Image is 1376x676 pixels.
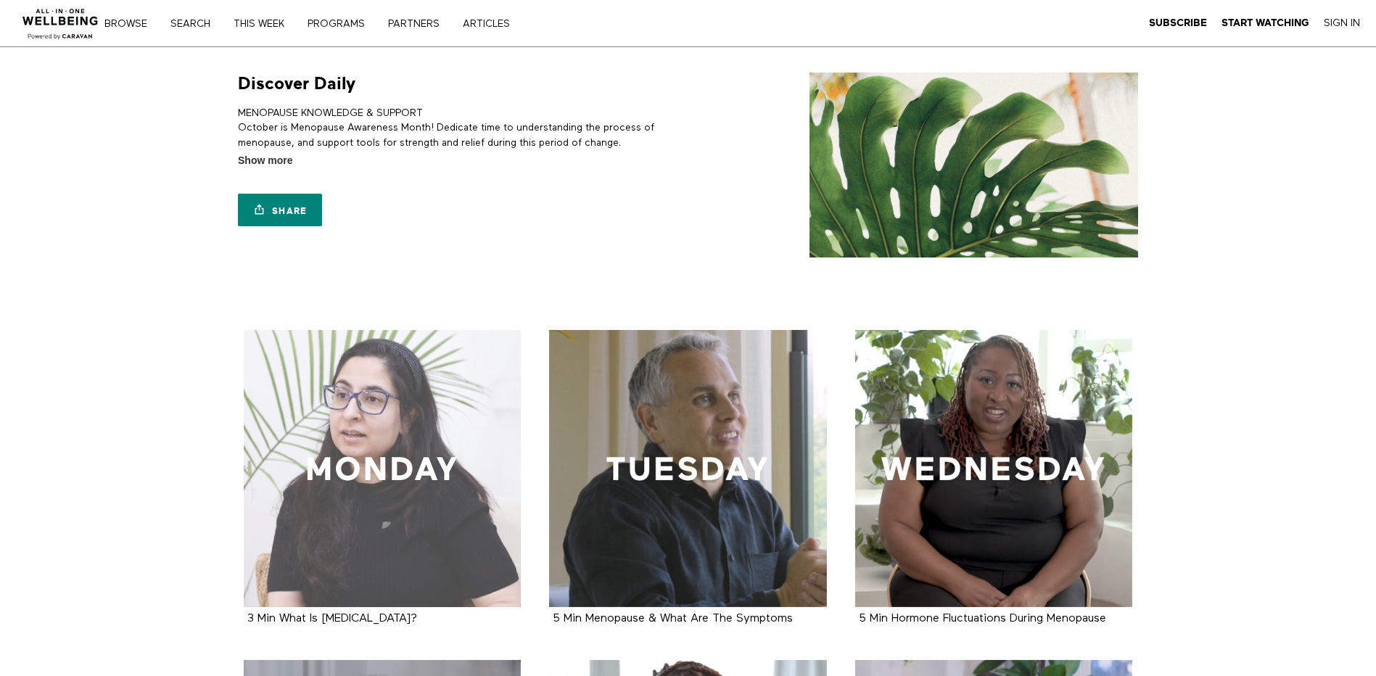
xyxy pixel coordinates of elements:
[238,106,683,150] p: MENOPAUSE KNOWLEDGE & SUPPORT October is Menopause Awareness Month! Dedicate time to understandin...
[99,19,162,29] a: Browse
[115,16,540,30] nav: Primary
[1149,17,1207,28] strong: Subscribe
[553,613,793,624] a: 5 Min Menopause & What Are The Symptoms
[1221,17,1309,28] strong: Start Watching
[228,19,300,29] a: THIS WEEK
[458,19,525,29] a: ARTICLES
[1149,17,1207,30] a: Subscribe
[238,153,292,168] span: Show more
[238,73,355,95] h1: Discover Daily
[855,330,1133,608] a: 5 Min Hormone Fluctuations During Menopause
[1221,17,1309,30] a: Start Watching
[238,194,322,226] a: Share
[549,330,827,608] a: 5 Min Menopause & What Are The Symptoms
[302,19,380,29] a: PROGRAMS
[247,613,417,624] a: 3 Min What Is [MEDICAL_DATA]?
[247,613,417,625] strong: 3 Min What Is Perimenopause?
[1324,17,1360,30] a: Sign In
[383,19,455,29] a: PARTNERS
[809,73,1138,257] img: Discover Daily
[165,19,226,29] a: Search
[859,613,1106,624] a: 5 Min Hormone Fluctuations During Menopause
[244,330,522,608] a: 3 Min What Is Perimenopause?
